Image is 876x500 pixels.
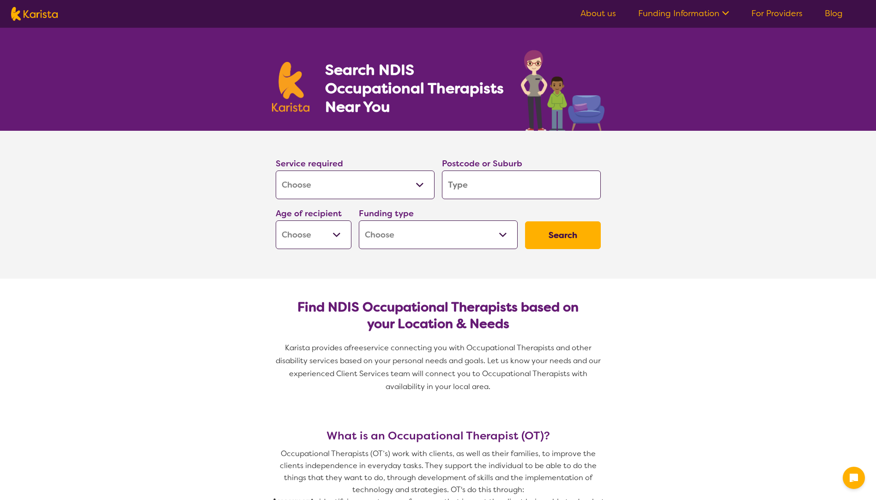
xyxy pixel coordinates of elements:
label: Funding type [359,208,414,219]
span: service connecting you with Occupational Therapists and other disability services based on your p... [276,343,603,391]
img: occupational-therapy [521,50,604,131]
h2: Find NDIS Occupational Therapists based on your Location & Needs [283,299,593,332]
span: free [349,343,363,353]
a: Blog [825,8,843,19]
img: Karista logo [11,7,58,21]
label: Age of recipient [276,208,342,219]
a: Funding Information [638,8,729,19]
input: Type [442,171,601,199]
h3: What is an Occupational Therapist (OT)? [272,429,604,442]
p: Occupational Therapists (OT’s) work with clients, as well as their families, to improve the clien... [272,448,604,496]
button: Search [525,221,601,249]
a: About us [580,8,616,19]
img: Karista logo [272,62,310,112]
span: Karista provides a [285,343,349,353]
label: Postcode or Suburb [442,158,522,169]
label: Service required [276,158,343,169]
h1: Search NDIS Occupational Therapists Near You [325,61,505,116]
a: For Providers [751,8,803,19]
